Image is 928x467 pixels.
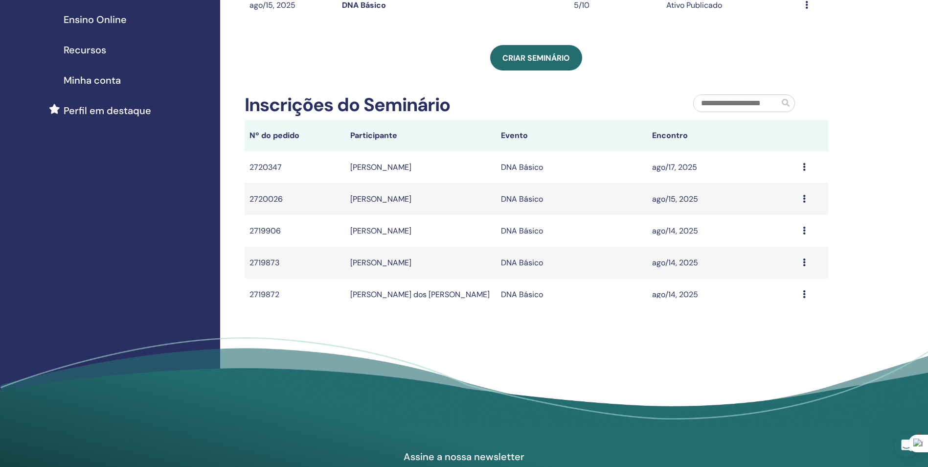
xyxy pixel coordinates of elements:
span: Minha conta [64,73,121,88]
h2: Inscrições do Seminário [245,94,450,117]
span: Criar seminário [502,53,570,63]
th: Participante [345,120,496,151]
a: Criar seminário [490,45,582,70]
span: 1 [915,434,923,442]
td: 2720347 [245,151,345,183]
td: [PERSON_NAME] [345,247,496,279]
iframe: Intercom live chat [895,434,918,457]
td: ago/17, 2025 [647,151,798,183]
span: Ensino Online [64,12,127,27]
td: DNA Básico [496,279,647,310]
td: 2719872 [245,279,345,310]
th: Encontro [647,120,798,151]
td: DNA Básico [496,215,647,247]
span: Recursos [64,43,106,57]
td: ago/14, 2025 [647,247,798,279]
td: 2719906 [245,215,345,247]
td: 2720026 [245,183,345,215]
td: [PERSON_NAME] [345,151,496,183]
th: Nº do pedido [245,120,345,151]
td: DNA Básico [496,247,647,279]
td: ago/14, 2025 [647,279,798,310]
td: ago/15, 2025 [647,183,798,215]
span: Perfil em destaque [64,103,151,118]
td: [PERSON_NAME] [345,215,496,247]
h4: Assine a nossa newsletter [351,450,577,463]
td: [PERSON_NAME] [345,183,496,215]
td: DNA Básico [496,151,647,183]
td: 2719873 [245,247,345,279]
td: DNA Básico [496,183,647,215]
td: [PERSON_NAME] dos [PERSON_NAME] [345,279,496,310]
th: Evento [496,120,647,151]
td: ago/14, 2025 [647,215,798,247]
